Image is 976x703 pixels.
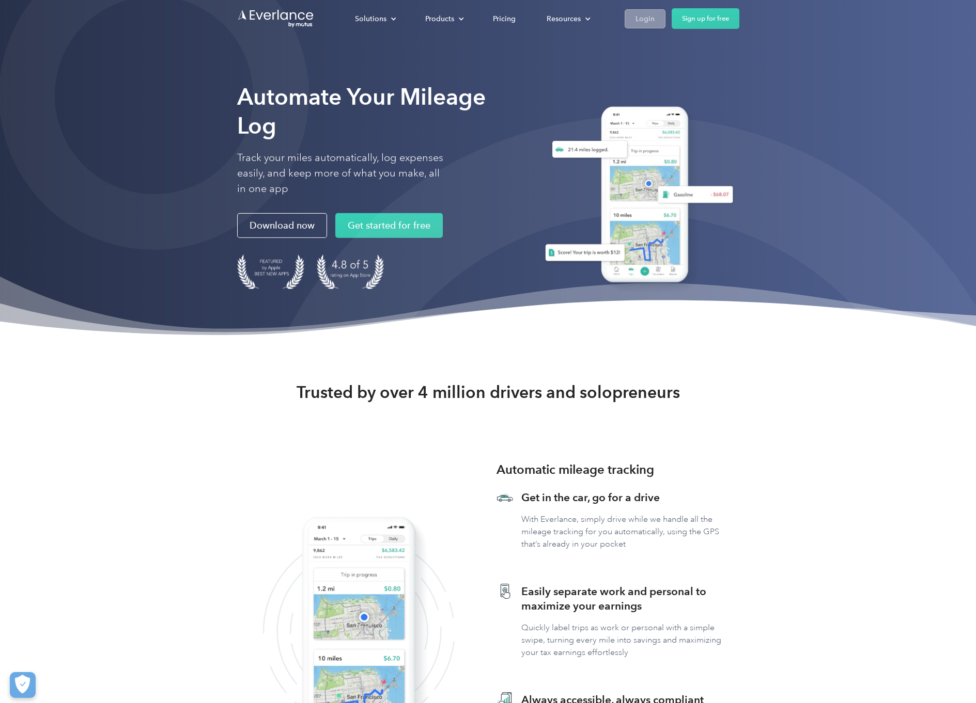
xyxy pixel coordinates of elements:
[237,150,444,197] p: Track your miles automatically, log expenses easily, and keep more of what you make, all in one app
[521,621,739,659] p: Quickly label trips as work or personal with a simple swipe, turning every mile into savings and ...
[521,513,739,550] p: With Everlance, simply drive while we handle all the mileage tracking for you automatically, usin...
[521,490,739,505] h3: Get in the car, go for a drive
[237,254,304,289] img: Badge for Featured by Apple Best New Apps
[355,12,386,25] div: Solutions
[672,8,739,29] a: Sign up for free
[536,10,599,28] div: Resources
[345,10,405,28] div: Solutions
[625,9,665,28] a: Login
[521,584,739,613] h3: Easily separate work and personal to maximize your earnings
[483,10,526,28] a: Pricing
[636,12,655,25] div: Login
[297,382,680,403] strong: Trusted by over 4 million drivers and solopreneurs
[425,12,454,25] div: Products
[317,254,384,289] img: 4.9 out of 5 stars on the app store
[237,9,315,28] a: Go to homepage
[493,12,516,25] div: Pricing
[237,213,327,238] a: Download now
[547,12,581,25] div: Resources
[335,213,443,238] a: Get started for free
[10,672,36,698] button: Cookies Settings
[497,460,654,479] h3: Automatic mileage tracking
[415,10,472,28] div: Products
[237,83,486,139] strong: Automate Your Mileage Log
[533,99,739,294] img: Everlance, mileage tracker app, expense tracking app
